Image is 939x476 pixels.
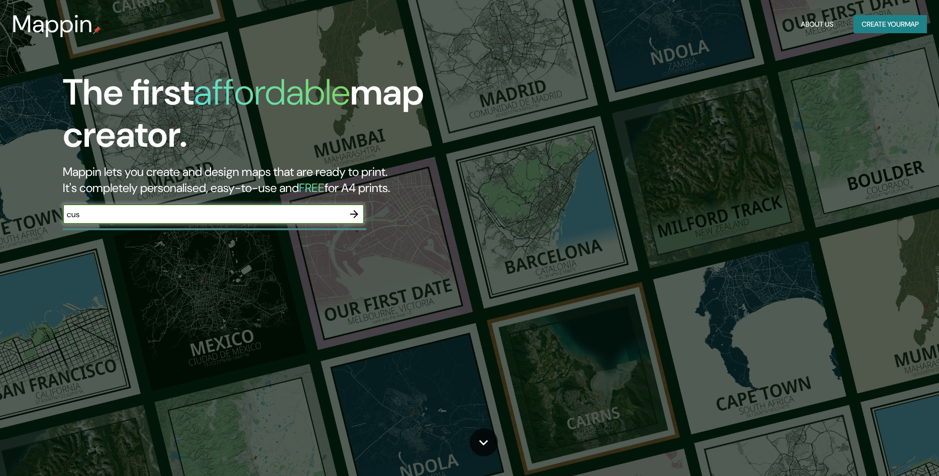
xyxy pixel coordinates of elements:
[93,26,101,34] img: mappin-pin
[63,71,533,164] h1: The first map creator.
[299,180,325,196] h5: FREE
[63,164,533,196] h2: Mappin lets you create and design maps that are ready to print. It's completely personalised, eas...
[797,15,838,34] button: About Us
[63,209,344,220] input: Choose your favourite place
[854,15,927,34] button: Create yourmap
[194,69,350,116] h1: affordable
[12,10,93,38] h3: Mappin
[850,437,928,465] iframe: Help widget launcher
